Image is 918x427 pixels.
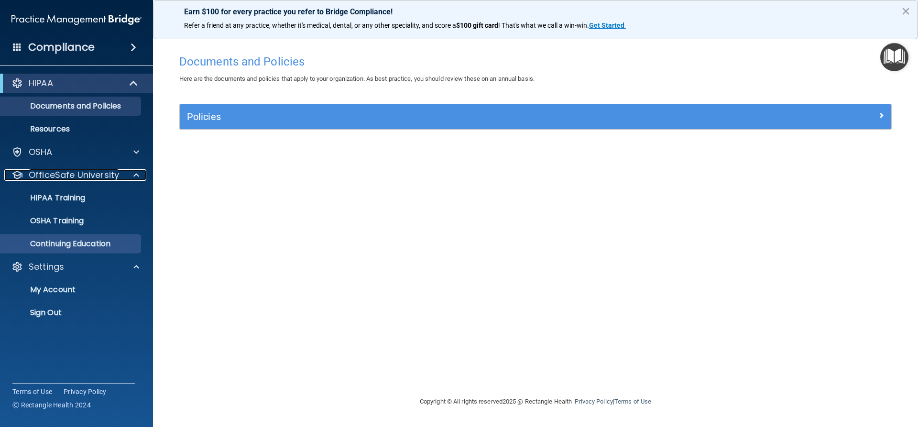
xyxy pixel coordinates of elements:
h4: Compliance [28,41,95,54]
a: Get Started [589,22,626,29]
p: My Account [6,285,137,295]
a: HIPAA [11,77,139,89]
a: Terms of Use [614,398,651,405]
p: Earn $100 for every practice you refer to Bridge Compliance! [184,7,887,16]
span: Refer a friend at any practice, whether it's medical, dental, or any other speciality, and score a [184,22,456,29]
p: Resources [6,124,137,134]
a: Settings [11,261,139,273]
a: Terms of Use [12,387,52,396]
p: Settings [29,261,64,273]
p: Continuing Education [6,239,137,249]
span: ! That's what we call a win-win. [498,22,589,29]
span: Here are the documents and policies that apply to your organization. As best practice, you should... [179,75,535,82]
a: Privacy Policy [575,398,612,405]
strong: Get Started [589,22,624,29]
p: OSHA Training [6,216,84,226]
h4: Documents and Policies [179,55,892,68]
a: OfficeSafe University [11,169,139,181]
span: Ⓒ Rectangle Health 2024 [12,400,91,410]
a: Policies [187,109,884,124]
img: PMB logo [11,10,142,29]
p: Sign Out [6,308,137,318]
p: OSHA [29,146,53,158]
div: Copyright © All rights reserved 2025 @ Rectangle Health | | [361,386,710,417]
p: Documents and Policies [6,101,137,111]
button: Close [901,3,910,19]
button: Open Resource Center [880,43,908,71]
h5: Policies [187,111,706,122]
p: HIPAA Training [6,193,85,203]
a: OSHA [11,146,139,158]
p: HIPAA [29,77,53,89]
strong: $100 gift card [456,22,498,29]
a: Privacy Policy [64,387,107,396]
p: OfficeSafe University [29,169,119,181]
